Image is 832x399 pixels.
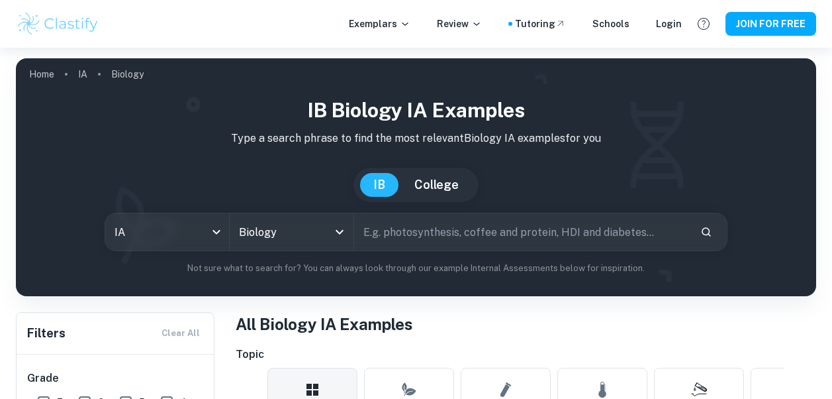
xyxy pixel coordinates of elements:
[349,17,410,31] p: Exemplars
[236,312,816,336] h1: All Biology IA Examples
[437,17,482,31] p: Review
[360,173,398,197] button: IB
[26,95,806,125] h1: IB Biology IA examples
[695,221,717,243] button: Search
[105,213,229,251] div: IA
[656,17,682,31] a: Login
[111,67,144,82] p: Biology
[725,12,816,36] button: JOIN FOR FREE
[27,370,205,386] h6: Grade
[26,131,806,146] p: Type a search phrase to find the most relevant Biology IA examples for you
[592,17,629,31] a: Schools
[330,223,349,241] button: Open
[16,58,816,296] img: profile cover
[16,11,100,37] img: Clastify logo
[27,324,66,343] h6: Filters
[236,347,816,363] h6: Topic
[401,173,472,197] button: College
[78,65,87,84] a: IA
[26,262,806,275] p: Not sure what to search for? You can always look through our example Internal Assessments below f...
[29,65,54,84] a: Home
[692,13,715,35] button: Help and Feedback
[515,17,566,31] a: Tutoring
[354,213,690,251] input: E.g. photosynthesis, coffee and protein, HDI and diabetes...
